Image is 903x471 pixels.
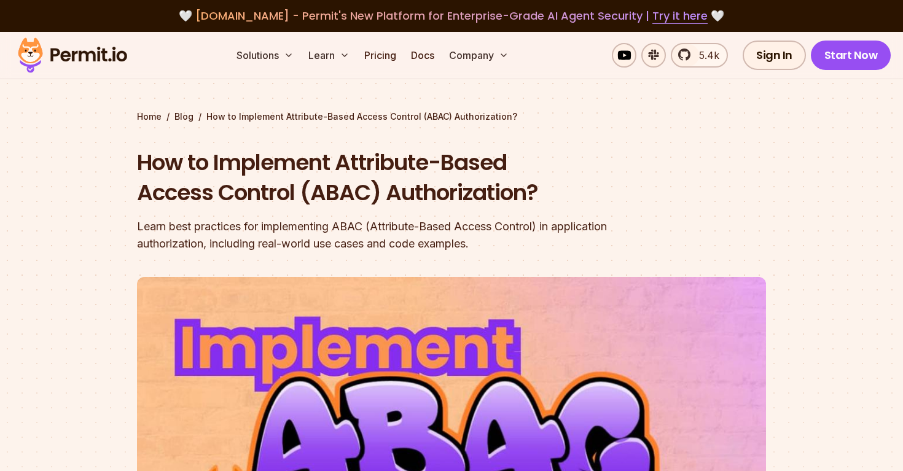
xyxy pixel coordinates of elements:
[195,8,708,23] span: [DOMAIN_NAME] - Permit's New Platform for Enterprise-Grade AI Agent Security |
[652,8,708,24] a: Try it here
[137,147,609,208] h1: How to Implement Attribute-Based Access Control (ABAC) Authorization?
[743,41,806,70] a: Sign In
[137,111,766,123] div: / /
[671,43,728,68] a: 5.4k
[406,43,439,68] a: Docs
[303,43,354,68] button: Learn
[12,34,133,76] img: Permit logo
[692,48,719,63] span: 5.4k
[137,111,162,123] a: Home
[137,218,609,252] div: Learn best practices for implementing ABAC (Attribute-Based Access Control) in application author...
[811,41,891,70] a: Start Now
[174,111,193,123] a: Blog
[29,7,874,25] div: 🤍 🤍
[232,43,299,68] button: Solutions
[444,43,514,68] button: Company
[359,43,401,68] a: Pricing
